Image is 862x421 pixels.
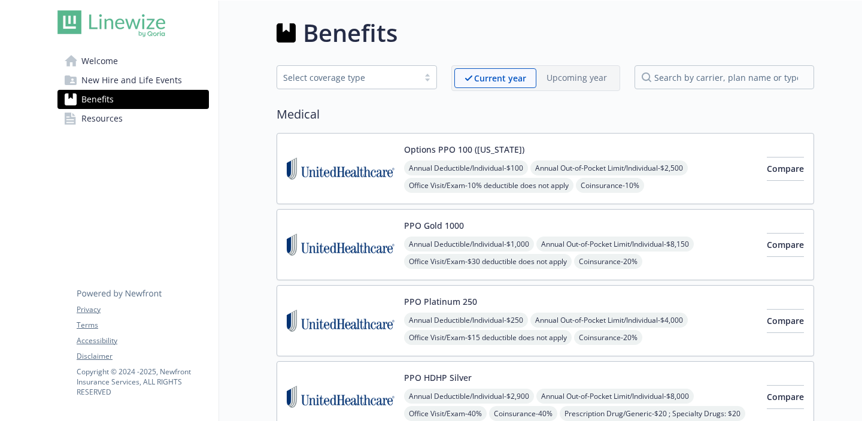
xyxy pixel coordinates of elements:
[404,160,528,175] span: Annual Deductible/Individual - $100
[57,52,209,71] a: Welcome
[547,71,607,84] p: Upcoming year
[404,219,464,232] button: PPO Gold 1000
[77,335,208,346] a: Accessibility
[404,330,572,345] span: Office Visit/Exam - $15 deductible does not apply
[767,239,804,250] span: Compare
[635,65,814,89] input: search by carrier, plan name or type
[404,237,534,252] span: Annual Deductible/Individual - $1,000
[57,90,209,109] a: Benefits
[767,163,804,174] span: Compare
[767,385,804,409] button: Compare
[277,105,814,123] h2: Medical
[81,90,114,109] span: Benefits
[57,71,209,90] a: New Hire and Life Events
[287,143,394,194] img: United Healthcare Insurance Company carrier logo
[77,367,208,397] p: Copyright © 2024 - 2025 , Newfront Insurance Services, ALL RIGHTS RESERVED
[574,330,642,345] span: Coinsurance - 20%
[77,351,208,362] a: Disclaimer
[404,313,528,328] span: Annual Deductible/Individual - $250
[530,313,688,328] span: Annual Out-of-Pocket Limit/Individual - $4,000
[767,157,804,181] button: Compare
[303,15,397,51] h1: Benefits
[57,109,209,128] a: Resources
[287,219,394,270] img: United Healthcare Insurance Company carrier logo
[474,72,526,84] p: Current year
[576,178,644,193] span: Coinsurance - 10%
[81,109,123,128] span: Resources
[287,295,394,346] img: United Healthcare Insurance Company carrier logo
[767,315,804,326] span: Compare
[404,406,487,421] span: Office Visit/Exam - 40%
[404,389,534,404] span: Annual Deductible/Individual - $2,900
[574,254,642,269] span: Coinsurance - 20%
[77,320,208,331] a: Terms
[536,389,694,404] span: Annual Out-of-Pocket Limit/Individual - $8,000
[77,304,208,315] a: Privacy
[767,391,804,402] span: Compare
[536,237,694,252] span: Annual Out-of-Pocket Limit/Individual - $8,150
[404,178,573,193] span: Office Visit/Exam - 10% deductible does not apply
[404,371,472,384] button: PPO HDHP Silver
[560,406,745,421] span: Prescription Drug/Generic - $20 ; Specialty Drugs: $20
[536,68,617,88] span: Upcoming year
[767,233,804,257] button: Compare
[404,254,572,269] span: Office Visit/Exam - $30 deductible does not apply
[81,52,118,71] span: Welcome
[404,143,524,156] button: Options PPO 100 ([US_STATE])
[489,406,557,421] span: Coinsurance - 40%
[81,71,182,90] span: New Hire and Life Events
[404,295,477,308] button: PPO Platinum 250
[530,160,688,175] span: Annual Out-of-Pocket Limit/Individual - $2,500
[767,309,804,333] button: Compare
[283,71,412,84] div: Select coverage type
